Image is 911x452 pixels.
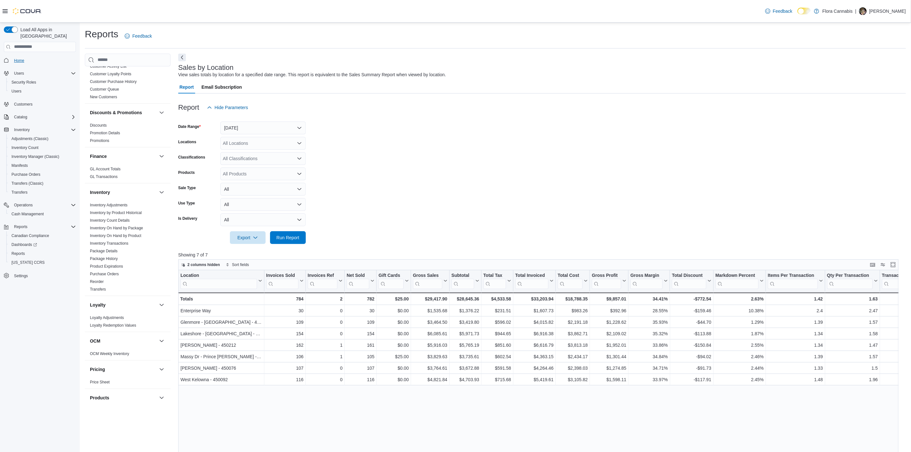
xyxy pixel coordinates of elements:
button: Adjustments (Classic) [6,134,78,143]
span: Home [11,56,76,64]
div: 2.4 [768,307,823,315]
h3: Products [90,395,109,401]
button: Export [230,231,266,244]
button: Loyalty [158,301,165,309]
button: Inventory [158,189,165,196]
span: Transfers (Classic) [11,181,43,186]
div: Markdown Percent [715,272,758,289]
span: Reports [9,250,76,257]
button: Users [6,87,78,96]
div: Gross Margin [630,272,663,289]
span: Purchase Orders [90,271,119,277]
button: Catalog [1,113,78,122]
div: $983.26 [558,307,588,315]
button: Location [180,272,262,289]
button: Users [11,70,26,77]
span: Customer Queue [90,87,119,92]
input: Dark Mode [797,8,811,14]
span: Canadian Compliance [9,232,76,240]
a: Customer Activity List [90,64,127,69]
a: Home [11,57,27,64]
div: Subtotal [452,272,474,278]
span: Discounts [90,123,107,128]
span: Users [9,87,76,95]
div: $0.00 [378,307,409,315]
button: Pricing [158,366,165,373]
button: Operations [11,201,35,209]
button: Items Per Transaction [768,272,823,289]
span: Load All Apps in [GEOGRAPHIC_DATA] [18,26,76,39]
a: Canadian Compliance [9,232,52,240]
div: 784 [266,295,303,303]
span: Security Roles [11,80,36,85]
button: Operations [1,201,78,210]
span: Inventory Manager (Classic) [11,154,59,159]
button: Sort fields [223,261,252,269]
label: Classifications [178,155,205,160]
button: Reports [1,222,78,231]
div: Total Discount [672,272,706,278]
h3: OCM [90,338,100,344]
button: Open list of options [297,156,302,161]
div: 2.47 [827,307,878,315]
div: $1,535.68 [413,307,447,315]
span: Inventory Count Details [90,218,130,223]
span: Hide Parameters [215,104,248,111]
span: Promotion Details [90,130,120,136]
div: 2.63% [715,295,763,303]
span: Users [14,71,24,76]
div: $3,419.80 [452,318,479,326]
a: Purchase Orders [90,272,119,276]
span: Reorder [90,279,104,284]
a: Security Roles [9,78,39,86]
div: Gift Cards [378,272,404,278]
button: Catalog [11,113,30,121]
label: Sale Type [178,185,196,190]
span: Report [180,81,194,93]
span: Canadian Compliance [11,233,49,238]
button: Inventory Manager (Classic) [6,152,78,161]
span: Package History [90,256,118,261]
a: Purchase Orders [9,171,43,178]
div: Total Invoiced [515,272,548,289]
button: Canadian Compliance [6,231,78,240]
button: Products [90,395,157,401]
img: Cova [13,8,41,14]
div: 30 [266,307,303,315]
button: Finance [90,153,157,159]
span: Run Report [276,234,299,241]
div: Location [180,272,257,278]
span: Customers [14,102,33,107]
a: Cash Management [9,210,46,218]
button: Transfers [6,188,78,197]
div: Invoices Sold [266,272,298,278]
a: Inventory On Hand by Package [90,226,143,230]
div: 1.42 [768,295,823,303]
button: [DATE] [220,122,306,134]
button: Total Cost [558,272,588,289]
button: Cash Management [6,210,78,219]
button: OCM [158,337,165,345]
span: Export [234,231,262,244]
div: 34.41% [630,295,668,303]
a: Transfers (Classic) [9,180,46,187]
div: Total Cost [558,272,583,278]
span: Feedback [132,33,152,39]
div: Brodie Newman [859,7,867,15]
h3: Discounts & Promotions [90,109,142,116]
span: Inventory [11,126,76,134]
button: Products [158,394,165,402]
div: $392.96 [592,307,626,315]
div: $1,376.22 [452,307,479,315]
a: Customers [11,100,35,108]
a: Customer Loyalty Points [90,72,131,76]
a: Promotions [90,138,109,143]
button: Gross Margin [630,272,668,289]
div: Customer [85,63,171,103]
span: Inventory [14,127,30,132]
span: Manifests [9,162,76,169]
span: Washington CCRS [9,259,76,266]
div: View sales totals by location for a specified date range. This report is equivalent to the Sales ... [178,71,446,78]
a: Transfers [9,189,30,196]
h3: Inventory [90,189,110,196]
